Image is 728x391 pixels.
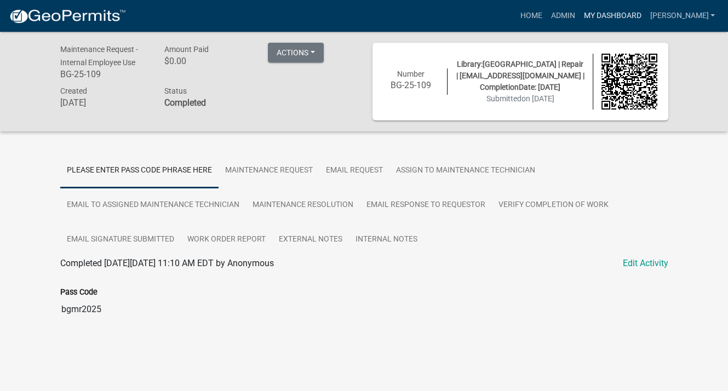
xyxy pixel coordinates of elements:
span: Library:[GEOGRAPHIC_DATA] | Repair | [EMAIL_ADDRESS][DOMAIN_NAME] | CompletionDate: [DATE] [456,60,584,91]
a: Assign to Maintenance Technician [389,153,542,188]
img: QR code [601,54,657,110]
a: [PERSON_NAME] [645,5,719,26]
span: Number [397,70,425,78]
a: Email to Assigned Maintenance Technician [60,188,246,223]
a: Edit Activity [623,257,668,270]
a: Admin [546,5,579,26]
a: External Notes [272,222,349,257]
strong: Completed [164,97,205,108]
span: Submitted on [DATE] [486,94,554,103]
a: Maintenance Request [219,153,319,188]
a: Email Signature Submitted [60,222,181,257]
a: Please Enter Pass Code Phrase Here [60,153,219,188]
a: Email Request [319,153,389,188]
a: Home [515,5,546,26]
h6: [DATE] [60,97,148,108]
label: Pass Code [60,289,98,296]
a: My Dashboard [579,5,645,26]
h6: $0.00 [164,56,251,66]
a: Verify Completion of work [492,188,615,223]
a: Work Order Report [181,222,272,257]
a: Internal Notes [349,222,424,257]
span: Status [164,87,186,95]
h6: BG-25-109 [60,69,148,79]
span: Created [60,87,87,95]
a: Email Response to Requestor [360,188,492,223]
a: Maintenance Resolution [246,188,360,223]
span: Maintenance Request - Internal Employee Use [60,45,138,67]
button: Actions [268,43,324,62]
span: Amount Paid [164,45,208,54]
h6: BG-25-109 [383,80,439,90]
span: Completed [DATE][DATE] 11:10 AM EDT by Anonymous [60,258,274,268]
